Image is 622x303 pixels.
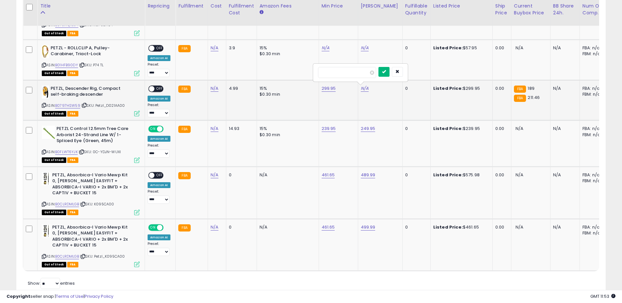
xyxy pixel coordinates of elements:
[361,224,375,231] a: 499.99
[361,125,375,132] a: 249.95
[55,103,80,108] a: B0797HSW59
[433,85,463,91] b: Listed Price:
[433,3,490,9] div: Listed Price
[433,224,487,230] div: $461.65
[42,157,66,163] span: All listings that are currently out of stock and unavailable for purchase on Amazon
[433,125,463,132] b: Listed Price:
[149,225,157,230] span: ON
[42,224,140,267] div: ASIN:
[322,172,335,178] a: 461.65
[514,86,526,93] small: FBA
[148,182,170,188] div: Amazon AI
[56,293,84,299] a: Terms of Use
[55,62,78,68] a: B01HFB90DY
[405,45,425,51] div: 0
[51,86,130,99] b: PETZL, Descender Rig, Compact self-braking descender
[582,51,604,57] div: FBM: n/a
[582,230,604,236] div: FBM: n/a
[42,31,66,36] span: All listings that are currently out of stock and unavailable for purchase on Amazon
[67,111,78,117] span: FBA
[28,280,75,286] span: Show: entries
[433,126,487,132] div: $239.95
[52,172,132,198] b: PETZL, Absorbica-I Vario Mewp Kit 0, [PERSON_NAME] EASYFIT + ABSORBICA-I VARIO + 2x BM'D + 2x CAP...
[178,224,190,231] small: FBA
[433,86,487,91] div: $299.95
[67,31,78,36] span: FBA
[405,86,425,91] div: 0
[405,126,425,132] div: 0
[322,3,355,9] div: Min Price
[528,94,540,101] span: 211.46
[433,45,463,51] b: Listed Price:
[433,45,487,51] div: $57.95
[154,86,165,91] span: OFF
[229,172,252,178] div: 0
[7,294,113,300] div: seller snap | |
[516,125,523,132] span: N/A
[260,126,314,132] div: 15%
[211,45,218,51] a: N/A
[148,242,170,256] div: Preset:
[553,3,577,16] div: BB Share 24h.
[211,3,223,9] div: Cost
[148,103,170,118] div: Preset:
[56,126,136,146] b: PETZL Control 12.5mm Tree Care Arborist 24-Strand Line W/ 1-Spliced Eye (Green, 45m)
[148,96,170,102] div: Amazon AI
[495,3,508,16] div: Ship Price
[553,45,575,51] div: N/A
[260,132,314,138] div: $0.30 min
[553,224,575,230] div: N/A
[582,172,604,178] div: FBA: n/a
[42,126,140,162] div: ASIN:
[148,3,173,9] div: Repricing
[81,103,125,108] span: | SKU: Petzl_D021AA00
[178,86,190,93] small: FBA
[260,172,314,178] div: N/A
[148,234,170,240] div: Amazon AI
[211,85,218,92] a: N/A
[229,3,254,16] div: Fulfillment Cost
[154,45,165,51] span: OFF
[55,149,78,155] a: B0FLWT6YJK
[495,224,506,230] div: 0.00
[178,3,205,9] div: Fulfillment
[260,91,314,97] div: $0.30 min
[553,126,575,132] div: N/A
[42,262,66,267] span: All listings that are currently out of stock and unavailable for purchase on Amazon
[260,9,263,15] small: Amazon Fees.
[178,126,190,133] small: FBA
[495,172,506,178] div: 0.00
[260,45,314,51] div: 15%
[322,125,336,132] a: 239.95
[260,224,314,230] div: N/A
[55,201,79,207] a: B0CLRDMLGB
[405,172,425,178] div: 0
[42,172,51,185] img: 411zV22RmaL._SL40_.jpg
[148,62,170,77] div: Preset:
[582,178,604,184] div: FBM: n/a
[433,172,487,178] div: $575.98
[514,3,548,16] div: Current Buybox Price
[516,224,523,230] span: N/A
[211,125,218,132] a: N/A
[405,224,425,230] div: 0
[42,224,51,237] img: 411zV22RmaL._SL40_.jpg
[322,85,336,92] a: 299.95
[42,86,49,99] img: 41mHypdXy6L._SL40_.jpg
[361,45,369,51] a: N/A
[211,172,218,178] a: N/A
[211,224,218,231] a: N/A
[582,132,604,138] div: FBM: n/a
[495,86,506,91] div: 0.00
[67,210,78,215] span: FBA
[52,224,132,250] b: PETZL, Absorbica-I Vario Mewp Kit 0, [PERSON_NAME] EASYFIT + ABSORBICA-I VARIO + 2x BM'D + 2x CAP...
[85,293,113,299] a: Privacy Policy
[361,3,400,9] div: [PERSON_NAME]
[582,86,604,91] div: FBA: n/a
[514,95,526,102] small: FBA
[260,86,314,91] div: 15%
[405,3,428,16] div: Fulfillable Quantity
[40,3,142,9] div: Title
[260,3,316,9] div: Amazon Fees
[582,91,604,97] div: FBM: n/a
